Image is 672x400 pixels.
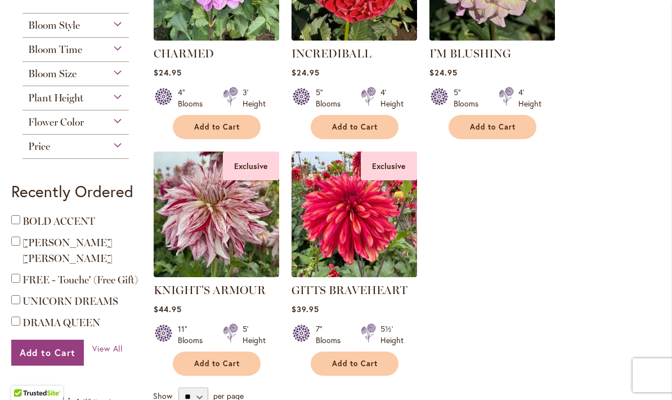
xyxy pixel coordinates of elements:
[449,115,536,139] button: Add to Cart
[28,68,77,80] span: Bloom Size
[243,87,266,109] div: 3' Height
[292,32,417,43] a: Incrediball
[311,352,398,376] button: Add to Cart
[194,122,240,132] span: Add to Cart
[332,359,378,368] span: Add to Cart
[154,47,214,60] a: CHARMED
[11,340,84,366] button: Add to Cart
[173,115,261,139] button: Add to Cart
[223,152,279,180] div: Exclusive
[154,269,279,279] a: KNIGHT'S ARMOUR Exclusive
[332,122,378,132] span: Add to Cart
[20,346,75,358] span: Add to Cart
[154,283,266,297] a: KNIGHT'S ARMOUR
[429,32,555,43] a: I’M BLUSHING
[173,352,261,376] button: Add to Cart
[92,343,123,354] a: View All
[154,32,279,43] a: CHARMED
[454,87,485,109] div: 5" Blooms
[429,67,458,78] span: $24.95
[292,152,417,277] img: GITTS BRAVEHEART
[518,87,541,109] div: 4' Height
[23,317,100,329] a: DRAMA QUEEN
[23,215,95,228] a: BOLD ACCENT
[292,283,407,297] a: GITTS BRAVEHEART
[243,323,266,346] div: 5' Height
[28,140,50,153] span: Price
[292,47,371,60] a: INCREDIBALL
[23,274,138,286] span: FREE - Touche' (Free Gift)
[316,323,347,346] div: 7" Blooms
[470,122,516,132] span: Add to Cart
[11,181,133,202] strong: Recently Ordered
[292,67,320,78] span: $24.95
[292,304,319,314] span: $39.95
[154,304,182,314] span: $44.95
[28,116,84,128] span: Flower Color
[23,237,113,265] a: [PERSON_NAME] [PERSON_NAME]
[380,323,404,346] div: 5½' Height
[154,67,182,78] span: $24.95
[429,47,511,60] a: I’M BLUSHING
[154,152,279,277] img: KNIGHT'S ARMOUR
[28,43,82,56] span: Bloom Time
[316,87,347,109] div: 5" Blooms
[380,87,404,109] div: 4' Height
[178,87,209,109] div: 4" Blooms
[311,115,398,139] button: Add to Cart
[292,269,417,279] a: GITTS BRAVEHEART Exclusive
[194,359,240,368] span: Add to Cart
[178,323,209,346] div: 11" Blooms
[28,92,83,104] span: Plant Height
[361,152,417,180] div: Exclusive
[28,19,80,32] span: Bloom Style
[23,295,118,308] a: UNICORN DREAMS
[8,360,40,392] iframe: Launch Accessibility Center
